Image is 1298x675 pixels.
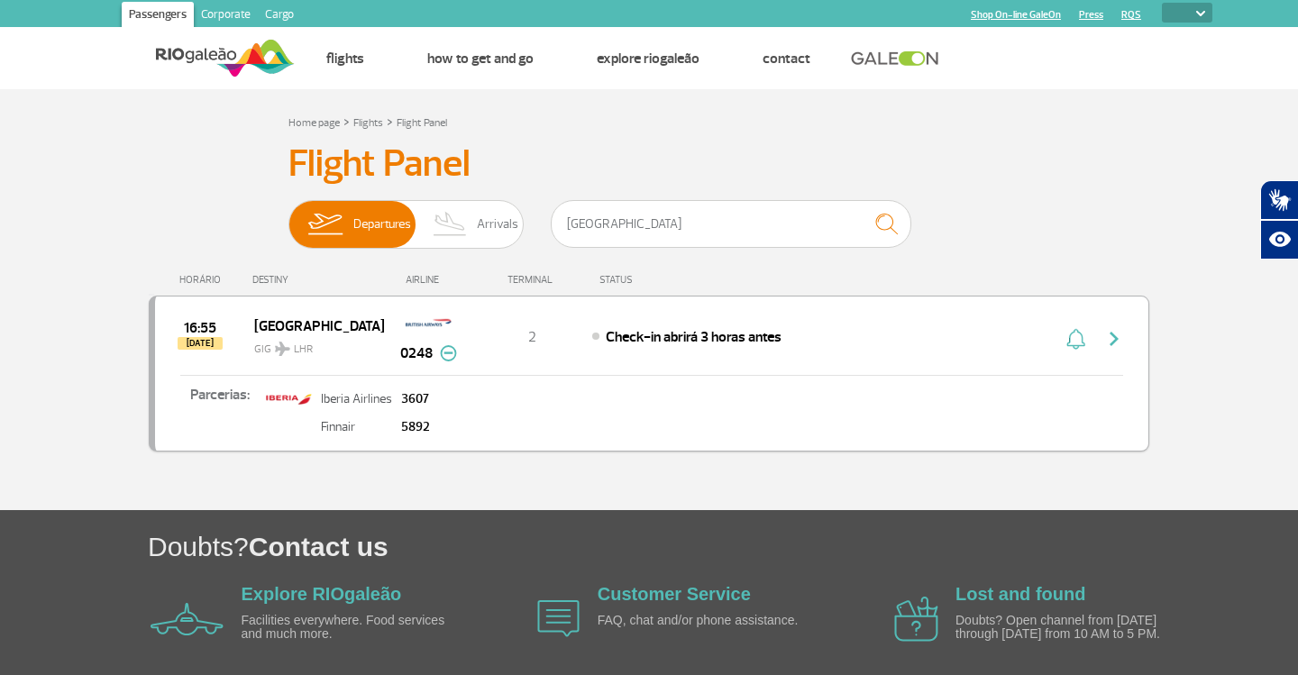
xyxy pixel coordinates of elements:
[1121,9,1141,21] a: RQS
[894,597,938,642] img: airplane icon
[427,50,534,68] a: How to get and go
[275,342,290,356] img: destiny_airplane.svg
[1103,328,1125,350] img: seta-direita-painel-voo.svg
[343,111,350,132] a: >
[598,584,751,604] a: Customer Service
[266,384,312,415] img: iberia.png
[383,274,473,286] div: AIRLINE
[440,345,457,361] img: menos-info-painel-voo.svg
[155,384,261,425] p: Parcerias:
[184,322,216,334] span: 2025-08-29 16:55:00
[1260,180,1298,260] div: Plugin de acessibilidade da Hand Talk.
[477,201,518,248] span: Arrivals
[254,314,370,337] span: [GEOGRAPHIC_DATA]
[1066,328,1085,350] img: sino-painel-voo.svg
[154,274,252,286] div: HORÁRIO
[151,603,224,635] img: airplane icon
[288,116,340,130] a: Home page
[401,421,430,433] p: 5892
[297,201,353,248] img: slider-embarque
[353,201,411,248] span: Departures
[321,421,392,433] p: Finnair
[252,274,384,286] div: DESTINY
[537,600,580,637] img: airplane icon
[242,584,402,604] a: Explore RIOgaleão
[288,141,1010,187] h3: Flight Panel
[551,200,911,248] input: Flight, city or airline
[1260,180,1298,220] button: Abrir tradutor de língua de sinais.
[606,328,782,346] span: Check-in abrirá 3 horas antes
[397,116,447,130] a: Flight Panel
[590,274,737,286] div: STATUS
[387,111,393,132] a: >
[763,50,810,68] a: Contact
[242,614,449,642] p: Facilities everywhere. Food services and much more.
[321,393,392,406] p: Iberia Airlines
[326,50,364,68] a: Flights
[294,342,313,358] span: LHR
[597,50,699,68] a: Explore RIOgaleão
[424,201,477,248] img: slider-desembarque
[122,2,194,31] a: Passengers
[1079,9,1103,21] a: Press
[353,116,383,130] a: Flights
[473,274,590,286] div: TERMINAL
[1260,220,1298,260] button: Abrir recursos assistivos.
[598,614,805,627] p: FAQ, chat and/or phone assistance.
[971,9,1061,21] a: Shop On-line GaleOn
[955,614,1163,642] p: Doubts? Open channel from [DATE] through [DATE] from 10 AM to 5 PM.
[258,2,301,31] a: Cargo
[254,332,370,358] span: GIG
[249,532,388,561] span: Contact us
[401,393,430,406] p: 3607
[528,328,536,346] span: 2
[148,528,1298,565] h1: Doubts?
[178,337,223,350] span: [DATE]
[194,2,258,31] a: Corporate
[955,584,1085,604] a: Lost and found
[400,342,433,364] span: 0248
